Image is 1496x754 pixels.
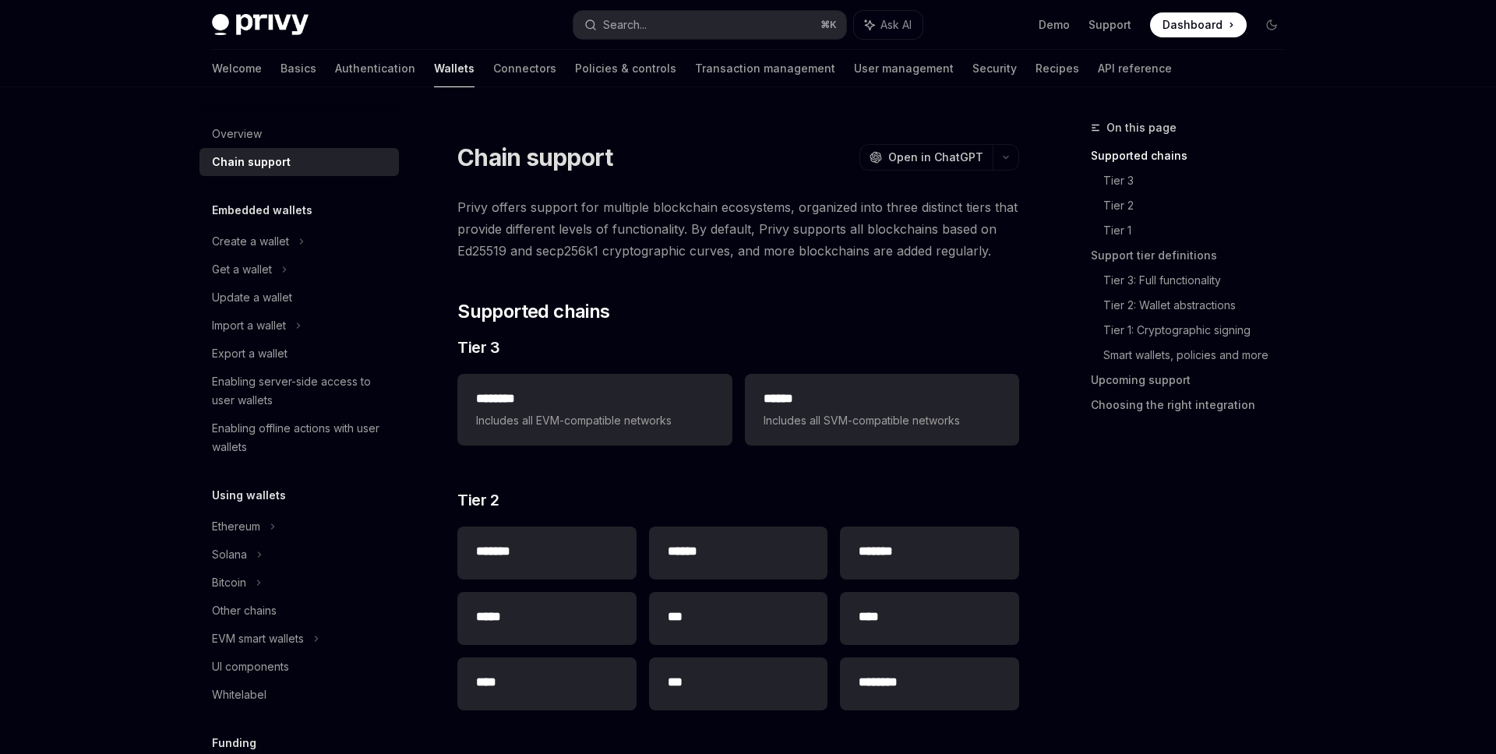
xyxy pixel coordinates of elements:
div: Import a wallet [212,316,286,335]
a: Overview [199,120,399,148]
span: ⌘ K [820,19,837,31]
div: Search... [603,16,647,34]
a: User management [854,50,954,87]
span: Privy offers support for multiple blockchain ecosystems, organized into three distinct tiers that... [457,196,1019,262]
a: Policies & controls [575,50,676,87]
a: Demo [1039,17,1070,33]
a: Tier 1 [1103,218,1297,243]
button: Search...⌘K [573,11,846,39]
div: Create a wallet [212,232,289,251]
a: Update a wallet [199,284,399,312]
a: Welcome [212,50,262,87]
button: Ask AI [854,11,923,39]
a: Basics [280,50,316,87]
div: Export a wallet [212,344,288,363]
a: Security [972,50,1017,87]
div: Solana [212,545,247,564]
a: API reference [1098,50,1172,87]
a: **** *Includes all SVM-compatible networks [745,374,1019,446]
span: Open in ChatGPT [888,150,983,165]
img: dark logo [212,14,309,36]
button: Open in ChatGPT [859,144,993,171]
span: Supported chains [457,299,609,324]
a: Tier 3: Full functionality [1103,268,1297,293]
button: Toggle dark mode [1259,12,1284,37]
a: Support tier definitions [1091,243,1297,268]
div: UI components [212,657,289,676]
div: Overview [212,125,262,143]
a: Other chains [199,597,399,625]
a: Authentication [335,50,415,87]
a: Tier 2: Wallet abstractions [1103,293,1297,318]
a: UI components [199,653,399,681]
h5: Funding [212,734,256,752]
span: Tier 2 [457,489,499,511]
div: Ethereum [212,517,260,536]
div: Update a wallet [212,288,292,307]
a: Supported chains [1091,143,1297,168]
h5: Embedded wallets [212,201,312,220]
a: **** ***Includes all EVM-compatible networks [457,374,732,446]
a: Tier 2 [1103,193,1297,218]
span: Dashboard [1163,17,1223,33]
h5: Using wallets [212,486,286,505]
a: Wallets [434,50,475,87]
div: EVM smart wallets [212,629,304,648]
div: Whitelabel [212,685,266,704]
div: Chain support [212,153,291,171]
span: Includes all SVM-compatible networks [764,411,1000,430]
a: Tier 3 [1103,168,1297,193]
a: Upcoming support [1091,368,1297,393]
a: Transaction management [695,50,835,87]
span: Includes all EVM-compatible networks [476,411,713,430]
a: Recipes [1036,50,1079,87]
a: Whitelabel [199,681,399,709]
a: Enabling server-side access to user wallets [199,368,399,414]
h1: Chain support [457,143,612,171]
a: Export a wallet [199,340,399,368]
div: Enabling offline actions with user wallets [212,419,390,456]
a: Support [1088,17,1131,33]
div: Other chains [212,601,277,620]
span: Tier 3 [457,336,499,358]
span: Ask AI [880,17,912,33]
div: Get a wallet [212,260,272,279]
div: Bitcoin [212,573,246,592]
a: Choosing the right integration [1091,393,1297,418]
a: Connectors [493,50,556,87]
a: Smart wallets, policies and more [1103,343,1297,368]
a: Chain support [199,148,399,176]
a: Enabling offline actions with user wallets [199,414,399,461]
div: Enabling server-side access to user wallets [212,372,390,410]
span: On this page [1106,118,1177,137]
a: Tier 1: Cryptographic signing [1103,318,1297,343]
a: Dashboard [1150,12,1247,37]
